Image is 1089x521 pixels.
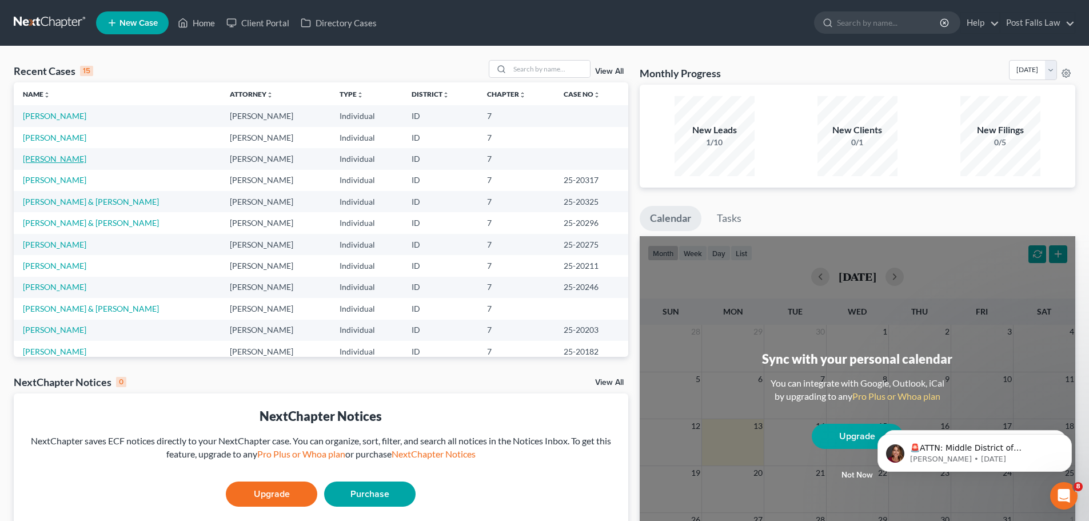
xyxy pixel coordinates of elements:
a: [PERSON_NAME] & [PERSON_NAME] [23,197,159,206]
td: 7 [478,127,555,148]
td: 25-20203 [555,320,628,341]
a: Case Nounfold_more [564,90,600,98]
a: [PERSON_NAME] [23,282,86,292]
td: [PERSON_NAME] [221,298,330,319]
h3: Monthly Progress [640,66,721,80]
td: 7 [478,148,555,169]
td: Individual [330,170,402,191]
td: [PERSON_NAME] [221,191,330,212]
td: ID [402,298,478,319]
td: ID [402,148,478,169]
i: unfold_more [43,92,50,98]
td: 25-20211 [555,255,628,276]
a: Chapterunfold_more [487,90,526,98]
td: [PERSON_NAME] [221,234,330,255]
td: 25-20317 [555,170,628,191]
a: View All [595,379,624,387]
a: Attorneyunfold_more [230,90,273,98]
td: 7 [478,212,555,233]
td: 25-20182 [555,341,628,362]
td: [PERSON_NAME] [221,277,330,298]
td: ID [402,170,478,191]
i: unfold_more [442,92,449,98]
div: New Clients [817,124,897,137]
a: Nameunfold_more [23,90,50,98]
a: [PERSON_NAME] [23,325,86,335]
i: unfold_more [357,92,364,98]
a: Purchase [324,482,416,507]
span: New Case [119,19,158,27]
td: ID [402,212,478,233]
a: Tasks [707,206,752,231]
td: 7 [478,170,555,191]
a: NextChapter Notices [392,448,476,459]
a: Upgrade [812,424,903,449]
td: 25-20296 [555,212,628,233]
i: unfold_more [266,92,273,98]
a: Upgrade [226,482,317,507]
a: [PERSON_NAME] [23,154,86,164]
div: New Filings [960,124,1040,137]
td: 7 [478,255,555,276]
a: [PERSON_NAME] [23,261,86,271]
div: 0 [116,377,126,387]
div: NextChapter saves ECF notices directly to your NextChapter case. You can organize, sort, filter, ... [23,435,619,461]
td: ID [402,320,478,341]
td: Individual [330,127,402,148]
div: Sync with your personal calendar [762,350,952,368]
td: [PERSON_NAME] [221,212,330,233]
td: ID [402,105,478,126]
td: ID [402,341,478,362]
td: 25-20275 [555,234,628,255]
p: Message from Katie, sent 4w ago [50,44,197,54]
td: [PERSON_NAME] [221,341,330,362]
div: 1/10 [675,137,755,148]
td: Individual [330,320,402,341]
td: ID [402,255,478,276]
td: [PERSON_NAME] [221,170,330,191]
a: [PERSON_NAME] [23,111,86,121]
td: Individual [330,255,402,276]
a: [PERSON_NAME] & [PERSON_NAME] [23,218,159,228]
td: Individual [330,341,402,362]
div: NextChapter Notices [23,407,619,425]
a: Client Portal [221,13,295,33]
td: [PERSON_NAME] [221,148,330,169]
td: Individual [330,105,402,126]
a: Calendar [640,206,701,231]
i: unfold_more [519,92,526,98]
input: Search by name... [510,61,590,77]
div: New Leads [675,124,755,137]
a: [PERSON_NAME] [23,175,86,185]
td: 7 [478,234,555,255]
a: Typeunfold_more [340,90,364,98]
a: [PERSON_NAME] [23,240,86,249]
td: ID [402,234,478,255]
a: [PERSON_NAME] & [PERSON_NAME] [23,304,159,313]
td: ID [402,277,478,298]
a: Home [172,13,221,33]
td: Individual [330,212,402,233]
td: 7 [478,320,555,341]
td: Individual [330,298,402,319]
td: 7 [478,105,555,126]
a: [PERSON_NAME] [23,347,86,356]
td: [PERSON_NAME] [221,105,330,126]
td: [PERSON_NAME] [221,255,330,276]
td: [PERSON_NAME] [221,320,330,341]
button: Not now [812,464,903,487]
a: View All [595,67,624,75]
td: 7 [478,298,555,319]
div: 0/1 [817,137,897,148]
a: Help [961,13,999,33]
td: Individual [330,148,402,169]
td: 25-20325 [555,191,628,212]
td: Individual [330,234,402,255]
iframe: Intercom notifications message [860,410,1089,490]
iframe: Intercom live chat [1050,482,1078,510]
div: NextChapter Notices [14,375,126,389]
td: Individual [330,191,402,212]
td: ID [402,127,478,148]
